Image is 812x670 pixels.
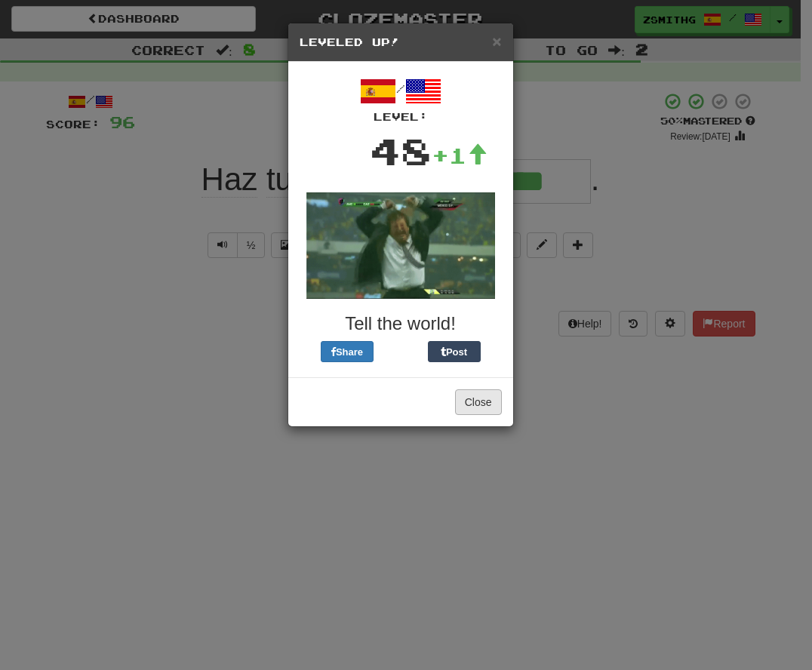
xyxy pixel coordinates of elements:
[428,341,481,362] button: Post
[300,35,502,50] h5: Leveled Up!
[374,341,428,362] iframe: X Post Button
[370,124,432,177] div: 48
[300,109,502,124] div: Level:
[455,389,502,415] button: Close
[306,192,495,299] img: soccer-coach-2-a9306edb2ed3f6953285996bb4238f2040b39cbea5cfbac61ac5b5c8179d3151.gif
[300,314,502,333] h3: Tell the world!
[492,32,501,50] span: ×
[432,140,488,171] div: +1
[300,73,502,124] div: /
[321,341,374,362] button: Share
[492,33,501,49] button: Close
